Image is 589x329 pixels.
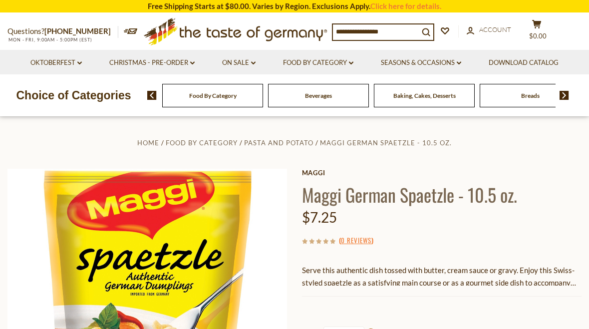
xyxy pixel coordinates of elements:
a: Maggi [302,169,582,177]
p: Serve this authentic dish tossed with butter, cream sauce or gravy. Enjoy this Swiss-styled spaet... [302,264,582,289]
a: On Sale [222,57,256,68]
a: Oktoberfest [30,57,82,68]
a: 0 Reviews [341,235,371,246]
a: Account [467,24,511,35]
span: ( ) [339,235,373,245]
a: Download Catalog [489,57,559,68]
a: Baking, Cakes, Desserts [393,92,456,99]
a: Seasons & Occasions [381,57,461,68]
a: Food By Category [166,139,238,147]
a: Click here for details. [370,1,441,10]
span: $0.00 [529,32,547,40]
a: Maggi German Spaetzle - 10.5 oz. [320,139,452,147]
a: Breads [521,92,540,99]
p: Questions? [7,25,118,38]
span: Account [479,25,511,33]
img: next arrow [560,91,569,100]
span: MON - FRI, 9:00AM - 5:00PM (EST) [7,37,92,42]
a: Home [137,139,159,147]
a: Food By Category [189,92,237,99]
button: $0.00 [522,19,552,44]
a: Beverages [305,92,332,99]
img: previous arrow [147,91,157,100]
span: $7.25 [302,209,337,226]
a: Christmas - PRE-ORDER [109,57,195,68]
a: Food By Category [283,57,353,68]
a: Pasta and Potato [244,139,313,147]
h1: Maggi German Spaetzle - 10.5 oz. [302,183,582,206]
a: [PHONE_NUMBER] [44,26,111,35]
